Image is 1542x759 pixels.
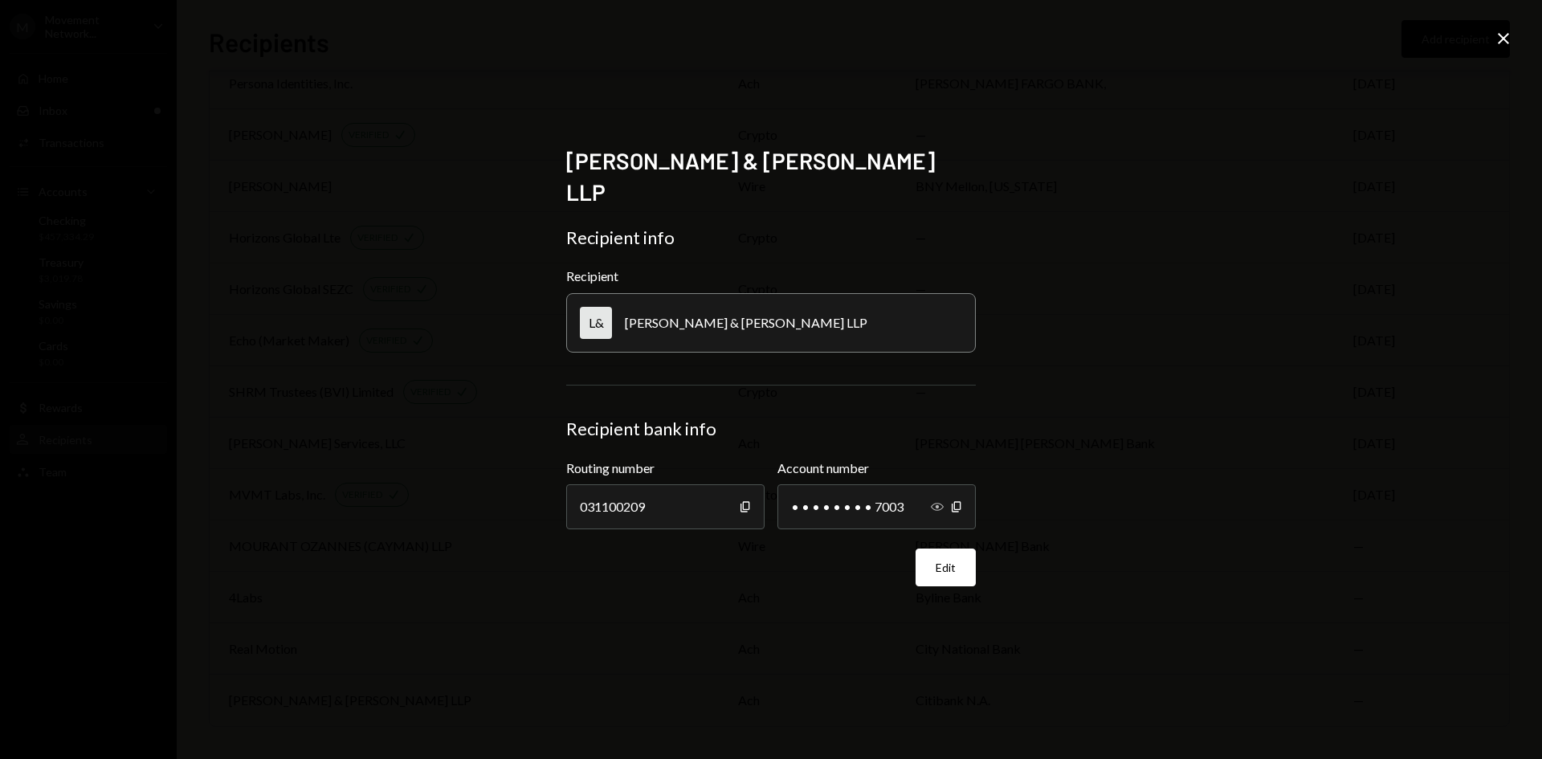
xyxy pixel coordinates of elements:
[777,459,976,478] label: Account number
[566,268,976,284] div: Recipient
[625,315,867,330] div: [PERSON_NAME] & [PERSON_NAME] LLP
[916,549,976,586] button: Edit
[580,307,612,339] div: L&
[566,145,976,207] h2: [PERSON_NAME] & [PERSON_NAME] LLP
[777,484,976,529] div: • • • • • • • • 7003
[566,484,765,529] div: 031100209
[566,226,976,249] div: Recipient info
[566,418,976,440] div: Recipient bank info
[566,459,765,478] label: Routing number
